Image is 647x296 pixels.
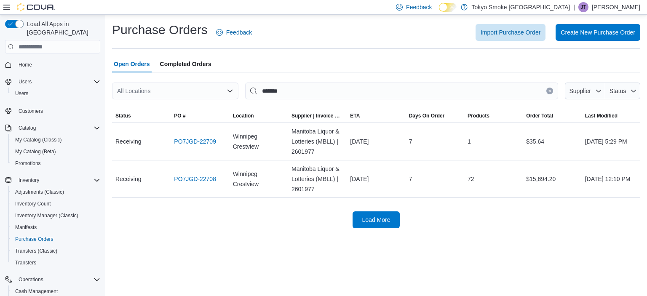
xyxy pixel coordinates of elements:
[2,122,104,134] button: Catalog
[476,24,545,41] button: Import Purchase Order
[24,20,100,37] span: Load All Apps in [GEOGRAPHIC_DATA]
[523,171,581,187] div: $15,694.20
[8,88,104,99] button: Users
[2,174,104,186] button: Inventory
[8,198,104,210] button: Inventory Count
[526,112,553,119] span: Order Total
[8,257,104,269] button: Transfers
[15,90,28,97] span: Users
[226,28,252,37] span: Feedback
[12,158,44,168] a: Promotions
[19,177,39,184] span: Inventory
[15,212,78,219] span: Inventory Manager (Classic)
[15,288,58,295] span: Cash Management
[409,112,445,119] span: Days On Order
[8,157,104,169] button: Promotions
[15,248,57,254] span: Transfers (Classic)
[15,200,51,207] span: Inventory Count
[115,112,131,119] span: Status
[409,174,412,184] span: 7
[12,199,100,209] span: Inventory Count
[481,28,540,37] span: Import Purchase Order
[12,258,40,268] a: Transfers
[15,148,56,155] span: My Catalog (Beta)
[468,112,489,119] span: Products
[8,245,104,257] button: Transfers (Classic)
[12,246,61,256] a: Transfers (Classic)
[468,174,474,184] span: 72
[353,211,400,228] button: Load More
[15,106,46,116] a: Customers
[112,109,171,123] button: Status
[2,104,104,117] button: Customers
[8,221,104,233] button: Manifests
[15,77,35,87] button: Users
[171,109,229,123] button: PO #
[12,211,100,221] span: Inventory Manager (Classic)
[582,171,640,187] div: [DATE] 12:10 PM
[19,125,36,131] span: Catalog
[174,174,216,184] a: PO7JGD-22708
[561,28,635,37] span: Create New Purchase Order
[12,147,100,157] span: My Catalog (Beta)
[174,136,216,147] a: PO7JGD-22709
[439,3,457,12] input: Dark Mode
[15,275,47,285] button: Operations
[12,258,100,268] span: Transfers
[12,211,82,221] a: Inventory Manager (Classic)
[15,236,53,243] span: Purchase Orders
[15,275,100,285] span: Operations
[406,109,464,123] button: Days On Order
[12,222,100,232] span: Manifests
[350,112,360,119] span: ETA
[227,88,233,94] button: Open list of options
[230,109,288,123] button: Location
[288,160,347,197] div: Manitoba Liquor & Lotteries (MBLL) | 2601977
[15,123,100,133] span: Catalog
[19,108,43,115] span: Customers
[12,187,67,197] a: Adjustments (Classic)
[15,60,35,70] a: Home
[15,189,64,195] span: Adjustments (Classic)
[15,105,100,116] span: Customers
[15,160,41,167] span: Promotions
[245,83,558,99] input: This is a search bar. After typing your query, hit enter to filter the results lower in the page.
[523,109,581,123] button: Order Total
[12,187,100,197] span: Adjustments (Classic)
[12,135,65,145] a: My Catalog (Classic)
[15,259,36,266] span: Transfers
[472,2,570,12] p: Tokyo Smoke [GEOGRAPHIC_DATA]
[592,2,640,12] p: [PERSON_NAME]
[2,76,104,88] button: Users
[288,123,347,160] div: Manitoba Liquor & Lotteries (MBLL) | 2601977
[556,24,640,41] button: Create New Purchase Order
[19,78,32,85] span: Users
[12,222,40,232] a: Manifests
[160,56,211,72] span: Completed Orders
[523,133,581,150] div: $35.64
[233,169,285,189] span: Winnipeg Crestview
[362,216,390,224] span: Load More
[112,21,208,38] h1: Purchase Orders
[610,88,626,94] span: Status
[12,135,100,145] span: My Catalog (Classic)
[582,109,640,123] button: Last Modified
[578,2,588,12] div: Jade Thiessen
[115,136,141,147] span: Receiving
[15,175,43,185] button: Inventory
[213,24,255,41] a: Feedback
[464,109,523,123] button: Products
[12,88,100,99] span: Users
[8,146,104,157] button: My Catalog (Beta)
[347,109,405,123] button: ETA
[347,133,405,150] div: [DATE]
[12,199,54,209] a: Inventory Count
[409,136,412,147] span: 7
[15,136,62,143] span: My Catalog (Classic)
[12,234,100,244] span: Purchase Orders
[8,186,104,198] button: Adjustments (Classic)
[15,59,100,70] span: Home
[233,112,254,119] span: Location
[12,246,100,256] span: Transfers (Classic)
[15,77,100,87] span: Users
